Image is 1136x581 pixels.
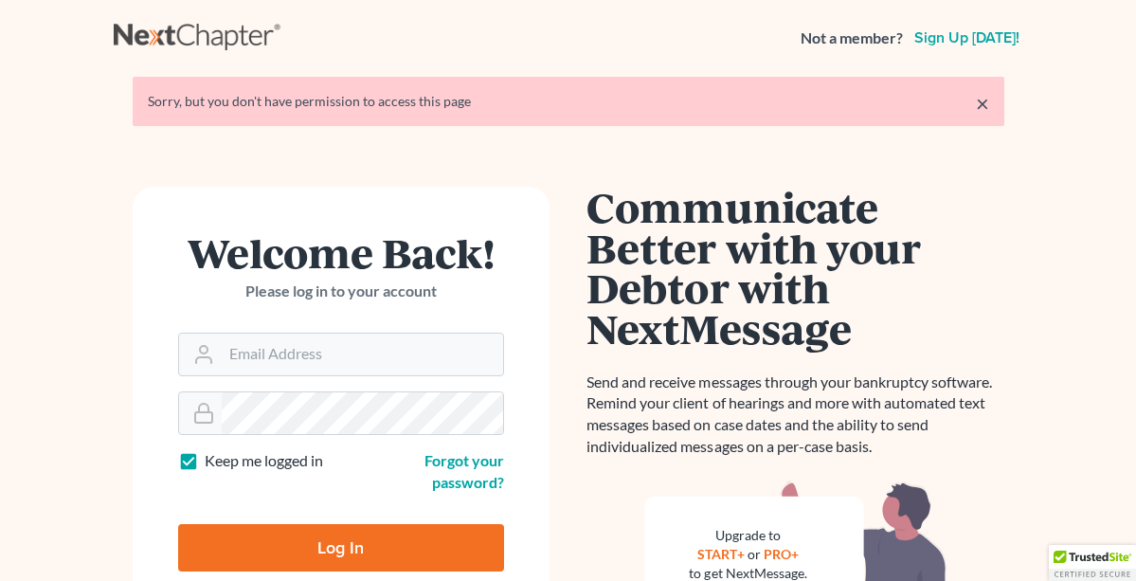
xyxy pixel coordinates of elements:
a: × [976,92,989,115]
a: START+ [697,546,745,562]
h1: Communicate Better with your Debtor with NextMessage [587,187,1004,349]
a: Sign up [DATE]! [911,30,1023,45]
p: Send and receive messages through your bankruptcy software. Remind your client of hearings and mo... [587,372,1004,458]
div: Sorry, but you don't have permission to access this page [148,92,989,111]
input: Email Address [222,334,503,375]
div: TrustedSite Certified [1049,545,1136,581]
h1: Welcome Back! [178,232,504,273]
p: Please log in to your account [178,281,504,302]
strong: Not a member? [801,27,903,49]
label: Keep me logged in [205,450,323,472]
div: Upgrade to [690,526,807,545]
span: or [748,546,761,562]
input: Log In [178,524,504,572]
a: Forgot your password? [424,451,504,491]
a: PRO+ [764,546,799,562]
